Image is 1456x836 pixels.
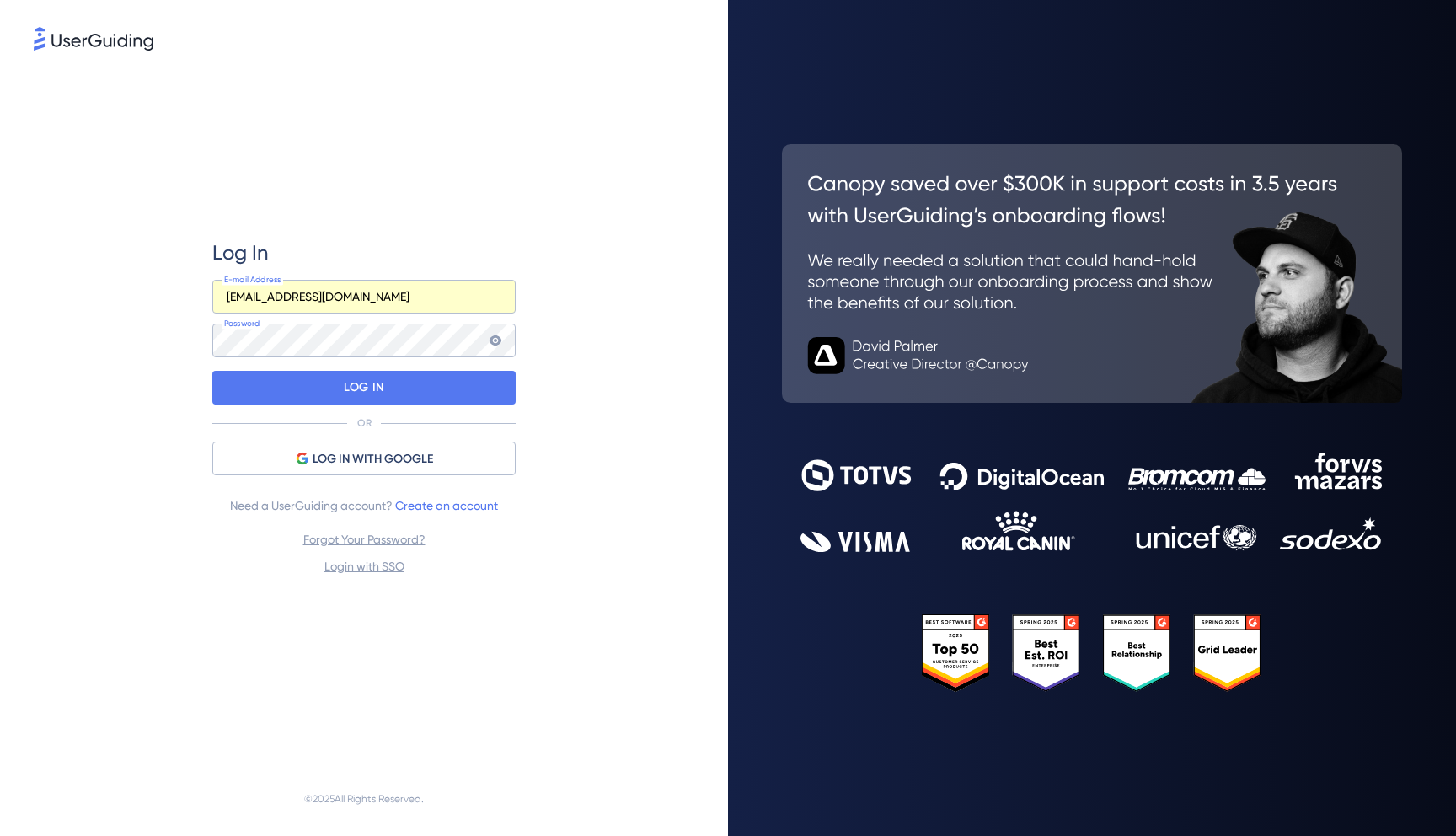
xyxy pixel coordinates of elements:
a: Login with SSO [324,560,404,573]
img: 25303e33045975176eb484905ab012ff.svg [922,614,1263,693]
span: © 2025 All Rights Reserved. [304,789,424,809]
img: 9302ce2ac39453076f5bc0f2f2ca889b.svg [800,453,1384,552]
p: LOG IN [344,374,383,401]
span: Need a UserGuiding account? [230,496,498,516]
img: 26c0aa7c25a843aed4baddd2b5e0fa68.svg [782,144,1402,404]
span: LOG IN WITH GOOGLE [313,449,433,469]
img: 8faab4ba6bc7696a72372aa768b0286c.svg [34,27,153,51]
input: example@company.com [212,280,516,313]
span: Log In [212,239,269,266]
p: OR [357,416,372,430]
a: Create an account [395,499,498,512]
a: Forgot Your Password? [303,533,426,546]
